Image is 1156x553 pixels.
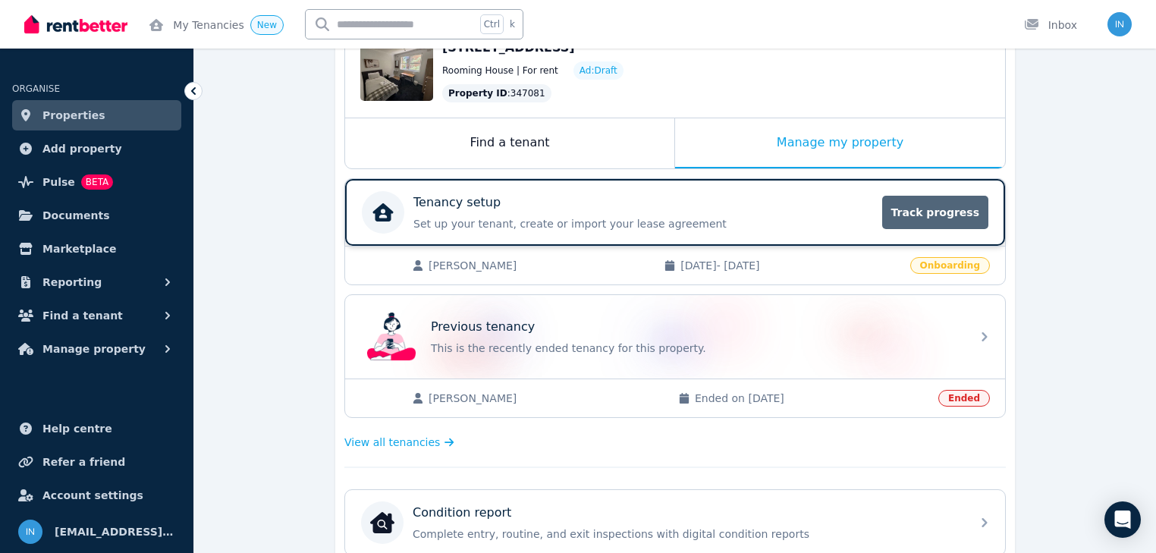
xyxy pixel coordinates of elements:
[480,14,504,34] span: Ctrl
[18,520,42,544] img: info@museliving.com.au
[12,334,181,364] button: Manage property
[413,504,511,522] p: Condition report
[510,18,515,30] span: k
[938,390,990,407] span: Ended
[344,435,440,450] span: View all tenancies
[12,134,181,164] a: Add property
[413,193,501,212] p: Tenancy setup
[910,257,990,274] span: Onboarding
[55,523,175,541] span: [EMAIL_ADDRESS][DOMAIN_NAME]
[431,341,962,356] p: This is the recently ended tenancy for this property.
[1107,12,1132,36] img: info@museliving.com.au
[257,20,277,30] span: New
[344,435,454,450] a: View all tenancies
[367,313,416,361] img: Previous tenancy
[42,419,112,438] span: Help centre
[12,83,60,94] span: ORGANISE
[12,480,181,511] a: Account settings
[695,391,929,406] span: Ended on [DATE]
[42,106,105,124] span: Properties
[370,511,394,535] img: Condition report
[12,100,181,130] a: Properties
[413,216,873,231] p: Set up your tenant, create or import your lease agreement
[442,84,551,102] div: : 347081
[42,306,123,325] span: Find a tenant
[12,200,181,231] a: Documents
[12,300,181,331] button: Find a tenant
[345,295,1005,379] a: Previous tenancyPrevious tenancyThis is the recently ended tenancy for this property.
[882,196,988,229] span: Track progress
[345,179,1005,246] a: Tenancy setupSet up your tenant, create or import your lease agreementTrack progress
[429,258,649,273] span: [PERSON_NAME]
[12,447,181,477] a: Refer a friend
[580,64,617,77] span: Ad: Draft
[12,234,181,264] a: Marketplace
[24,13,127,36] img: RentBetter
[42,453,125,471] span: Refer a friend
[680,258,900,273] span: [DATE] - [DATE]
[448,87,507,99] span: Property ID
[12,267,181,297] button: Reporting
[42,140,122,158] span: Add property
[42,240,116,258] span: Marketplace
[12,167,181,197] a: PulseBETA
[1024,17,1077,33] div: Inbox
[42,206,110,225] span: Documents
[12,413,181,444] a: Help centre
[442,64,558,77] span: Rooming House | For rent
[1104,501,1141,538] div: Open Intercom Messenger
[42,340,146,358] span: Manage property
[431,318,535,336] p: Previous tenancy
[42,486,143,504] span: Account settings
[345,118,674,168] div: Find a tenant
[413,526,962,542] p: Complete entry, routine, and exit inspections with digital condition reports
[42,173,75,191] span: Pulse
[81,174,113,190] span: BETA
[42,273,102,291] span: Reporting
[675,118,1005,168] div: Manage my property
[429,391,663,406] span: [PERSON_NAME]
